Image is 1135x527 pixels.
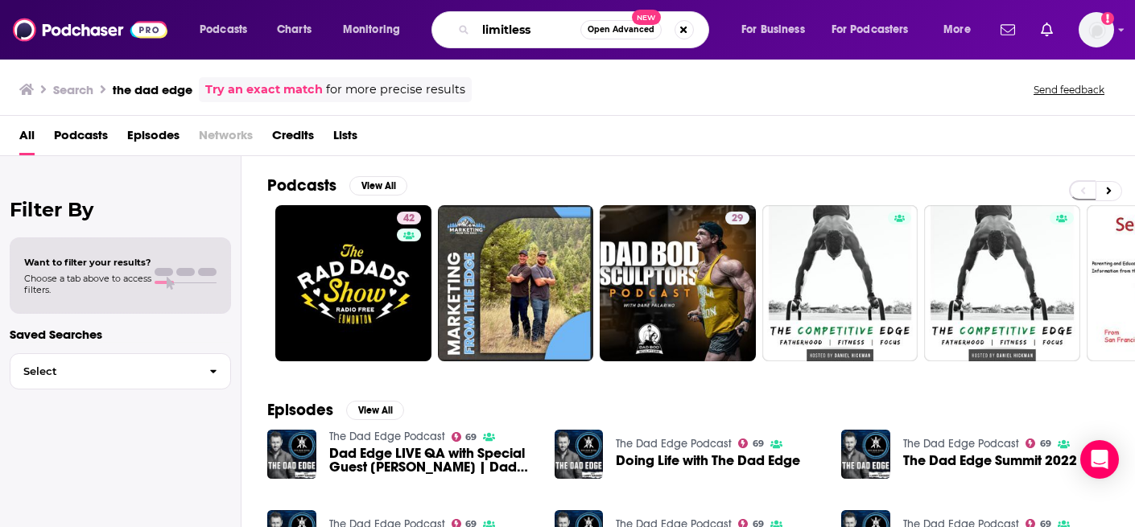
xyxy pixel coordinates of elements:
[732,211,743,227] span: 29
[10,327,231,342] p: Saved Searches
[329,447,535,474] span: Dad Edge LIVE QA with Special Guest [PERSON_NAME] | Dad Edge Live QA Mastermind
[199,122,253,155] span: Networks
[1079,12,1114,47] span: Logged in as megcassidy
[841,430,890,479] img: The Dad Edge Summit 2022
[267,400,333,420] h2: Episodes
[10,366,196,377] span: Select
[903,437,1019,451] a: The Dad Edge Podcast
[821,17,932,43] button: open menu
[1026,438,1051,448] a: 69
[741,19,805,41] span: For Business
[600,205,756,361] a: 29
[753,440,764,447] span: 69
[272,122,314,155] a: Credits
[267,175,407,196] a: PodcastsView All
[588,26,654,34] span: Open Advanced
[127,122,180,155] a: Episodes
[13,14,167,45] img: Podchaser - Follow, Share and Rate Podcasts
[267,400,404,420] a: EpisodesView All
[1080,440,1119,479] div: Open Intercom Messenger
[349,176,407,196] button: View All
[555,430,604,479] img: Doing Life with The Dad Edge
[452,432,477,442] a: 69
[188,17,268,43] button: open menu
[267,430,316,479] img: Dad Edge LIVE QA with Special Guest Ethan Hagner | Dad Edge Live QA Mastermind
[329,447,535,474] a: Dad Edge LIVE QA with Special Guest Ethan Hagner | Dad Edge Live QA Mastermind
[19,122,35,155] a: All
[903,454,1077,467] a: The Dad Edge Summit 2022
[267,175,336,196] h2: Podcasts
[632,10,661,25] span: New
[346,401,404,420] button: View All
[54,122,108,155] a: Podcasts
[832,19,909,41] span: For Podcasters
[24,257,151,268] span: Want to filter your results?
[403,211,415,227] span: 42
[326,80,465,99] span: for more precise results
[1079,12,1114,47] button: Show profile menu
[730,17,825,43] button: open menu
[994,16,1021,43] a: Show notifications dropdown
[266,17,321,43] a: Charts
[205,80,323,99] a: Try an exact match
[465,434,477,441] span: 69
[275,205,431,361] a: 42
[580,20,662,39] button: Open AdvancedNew
[333,122,357,155] a: Lists
[738,438,764,448] a: 69
[447,11,724,48] div: Search podcasts, credits, & more...
[616,454,800,467] a: Doing Life with The Dad Edge
[277,19,312,41] span: Charts
[1040,440,1051,447] span: 69
[113,82,192,97] h3: the dad edge
[943,19,971,41] span: More
[53,82,93,97] h3: Search
[343,19,400,41] span: Monitoring
[1079,12,1114,47] img: User Profile
[932,17,991,43] button: open menu
[10,353,231,389] button: Select
[10,198,231,221] h2: Filter By
[1034,16,1059,43] a: Show notifications dropdown
[329,430,445,443] a: The Dad Edge Podcast
[476,17,580,43] input: Search podcasts, credits, & more...
[397,212,421,224] a: 42
[200,19,247,41] span: Podcasts
[725,212,749,224] a: 29
[24,273,151,295] span: Choose a tab above to access filters.
[332,17,421,43] button: open menu
[1029,83,1109,97] button: Send feedback
[616,437,732,451] a: The Dad Edge Podcast
[1101,12,1114,25] svg: Add a profile image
